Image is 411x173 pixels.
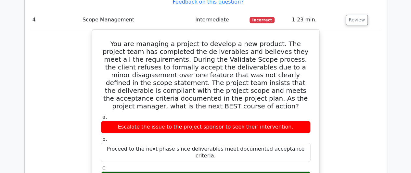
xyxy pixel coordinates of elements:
div: Proceed to the next phase since deliverables meet documented acceptance criteria. [101,143,311,162]
td: Scope Management [80,11,193,29]
button: Review [346,15,368,25]
td: 4 [30,11,80,29]
h5: You are managing a project to develop a new product. The project team has completed the deliverab... [100,40,311,110]
td: Intermediate [193,11,247,29]
div: Escalate the issue to the project sponsor to seek their intervention. [101,121,311,133]
span: Incorrect [250,17,275,23]
span: a. [102,114,107,120]
span: c. [102,165,107,171]
td: 1:23 min. [289,11,343,29]
span: b. [102,136,107,142]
